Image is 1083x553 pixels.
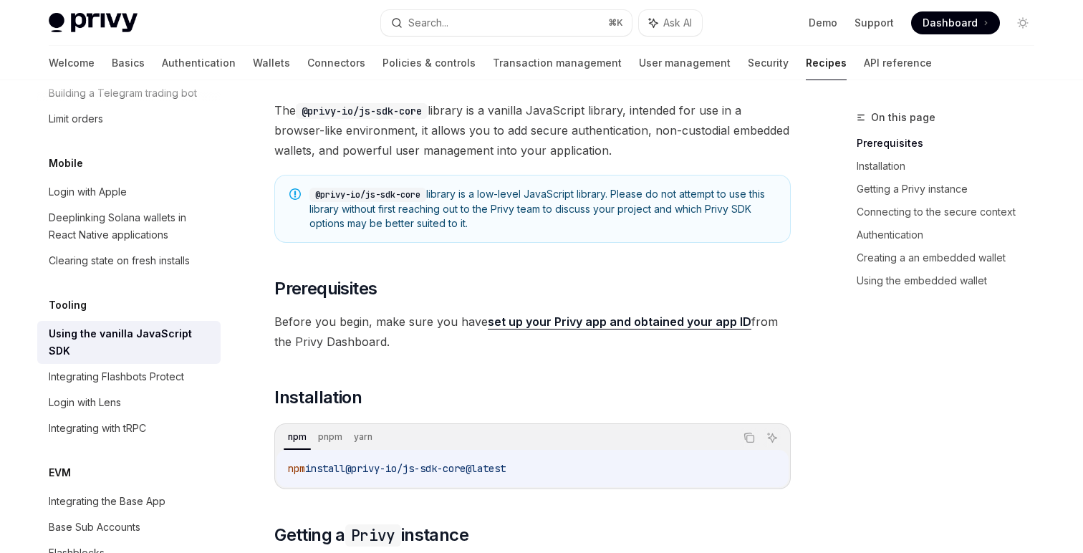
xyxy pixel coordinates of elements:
[639,46,731,80] a: User management
[806,46,847,80] a: Recipes
[857,246,1046,269] a: Creating a an embedded wallet
[274,277,377,300] span: Prerequisites
[37,205,221,248] a: Deeplinking Solana wallets in React Native applications
[1011,11,1034,34] button: Toggle dark mode
[37,390,221,415] a: Login with Lens
[309,188,426,202] code: @privy-io/js-sdk-core
[49,183,127,201] div: Login with Apple
[49,209,212,244] div: Deeplinking Solana wallets in React Native applications
[381,10,632,36] button: Search...⌘K
[911,11,1000,34] a: Dashboard
[274,100,791,160] span: The library is a vanilla JavaScript library, intended for use in a browser-like environment, it a...
[49,13,138,33] img: light logo
[49,519,140,536] div: Base Sub Accounts
[274,312,791,352] span: Before you begin, make sure you have from the Privy Dashboard.
[289,188,301,200] svg: Note
[314,428,347,446] div: pnpm
[274,386,362,409] span: Installation
[37,179,221,205] a: Login with Apple
[382,46,476,80] a: Policies & controls
[37,489,221,514] a: Integrating the Base App
[49,394,121,411] div: Login with Lens
[49,110,103,128] div: Limit orders
[663,16,692,30] span: Ask AI
[49,297,87,314] h5: Tooling
[162,46,236,80] a: Authentication
[748,46,789,80] a: Security
[253,46,290,80] a: Wallets
[855,16,894,30] a: Support
[639,10,702,36] button: Ask AI
[37,364,221,390] a: Integrating Flashbots Protect
[408,14,448,32] div: Search...
[857,223,1046,246] a: Authentication
[923,16,978,30] span: Dashboard
[37,248,221,274] a: Clearing state on fresh installs
[274,524,468,547] span: Getting a instance
[49,493,165,510] div: Integrating the Base App
[864,46,932,80] a: API reference
[49,464,71,481] h5: EVM
[871,109,935,126] span: On this page
[37,106,221,132] a: Limit orders
[493,46,622,80] a: Transaction management
[296,103,428,119] code: @privy-io/js-sdk-core
[37,514,221,540] a: Base Sub Accounts
[857,155,1046,178] a: Installation
[345,462,506,475] span: @privy-io/js-sdk-core@latest
[49,252,190,269] div: Clearing state on fresh installs
[307,46,365,80] a: Connectors
[305,462,345,475] span: install
[809,16,837,30] a: Demo
[763,428,781,447] button: Ask AI
[284,428,311,446] div: npm
[49,420,146,437] div: Integrating with tRPC
[608,17,623,29] span: ⌘ K
[37,321,221,364] a: Using the vanilla JavaScript SDK
[857,132,1046,155] a: Prerequisites
[857,269,1046,292] a: Using the embedded wallet
[49,155,83,172] h5: Mobile
[49,46,95,80] a: Welcome
[309,187,776,231] span: library is a low-level JavaScript library. Please do not attempt to use this library without firs...
[112,46,145,80] a: Basics
[857,201,1046,223] a: Connecting to the secure context
[350,428,377,446] div: yarn
[740,428,759,447] button: Copy the contents from the code block
[49,325,212,360] div: Using the vanilla JavaScript SDK
[37,415,221,441] a: Integrating with tRPC
[857,178,1046,201] a: Getting a Privy instance
[288,462,305,475] span: npm
[488,314,751,330] a: set up your Privy app and obtained your app ID
[345,524,401,547] code: Privy
[49,368,184,385] div: Integrating Flashbots Protect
